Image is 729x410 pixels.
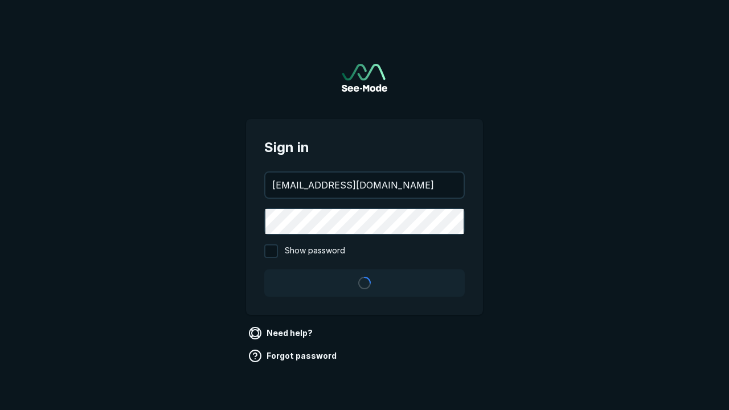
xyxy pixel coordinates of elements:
span: Sign in [264,137,465,158]
a: Go to sign in [342,64,387,92]
input: your@email.com [265,173,464,198]
span: Show password [285,244,345,258]
img: See-Mode Logo [342,64,387,92]
a: Need help? [246,324,317,342]
a: Forgot password [246,347,341,365]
